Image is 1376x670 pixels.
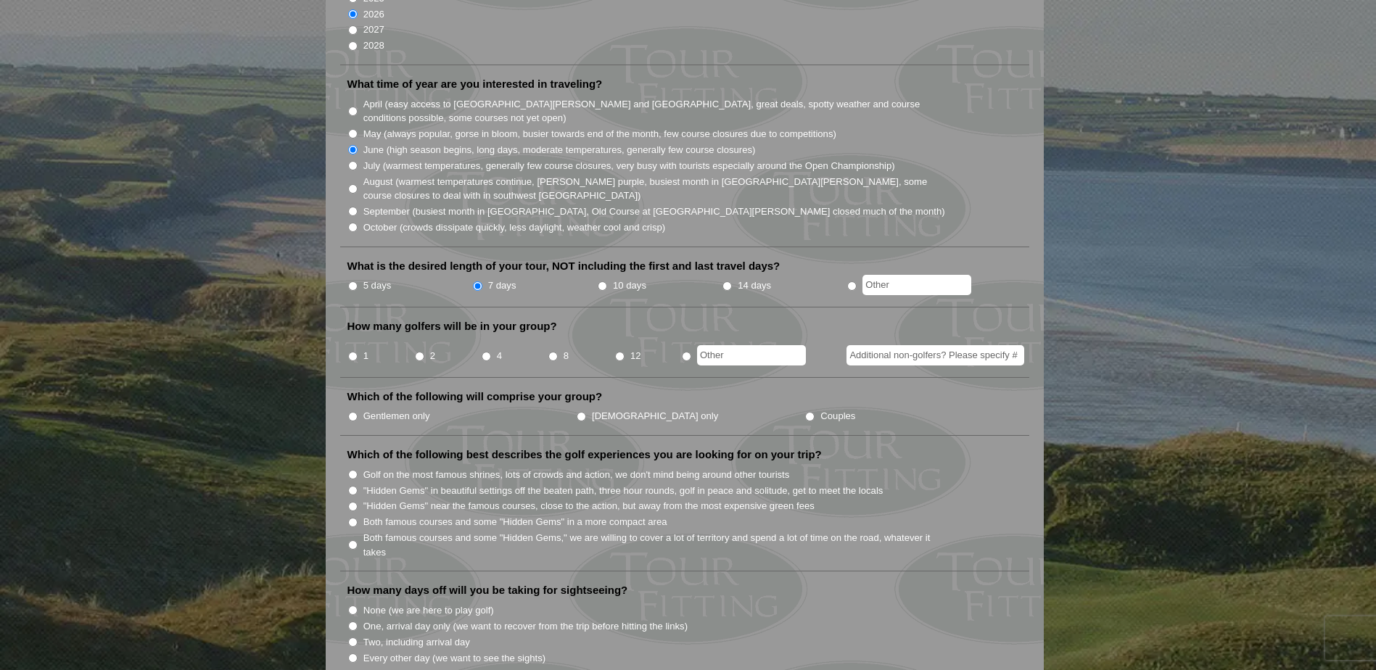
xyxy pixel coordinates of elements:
[564,349,569,363] label: 8
[363,515,667,529] label: Both famous courses and some "Hidden Gems" in a more compact area
[363,38,384,53] label: 2028
[697,345,806,365] input: Other
[613,278,646,293] label: 10 days
[738,278,771,293] label: 14 days
[347,259,780,273] label: What is the desired length of your tour, NOT including the first and last travel days?
[363,409,430,423] label: Gentlemen only
[363,635,470,650] label: Two, including arrival day
[363,349,368,363] label: 1
[363,175,947,203] label: August (warmest temperatures continue, [PERSON_NAME] purple, busiest month in [GEOGRAPHIC_DATA][P...
[363,468,790,482] label: Golf on the most famous shrines, lots of crowds and action, we don't mind being around other tour...
[363,127,836,141] label: May (always popular, gorse in bloom, busier towards end of the month, few course closures due to ...
[347,319,557,334] label: How many golfers will be in your group?
[592,409,718,423] label: [DEMOGRAPHIC_DATA] only
[363,278,392,293] label: 5 days
[363,159,895,173] label: July (warmest temperatures, generally few course closures, very busy with tourists especially aro...
[347,583,628,597] label: How many days off will you be taking for sightseeing?
[363,484,883,498] label: "Hidden Gems" in beautiful settings off the beaten path, three hour rounds, golf in peace and sol...
[363,220,666,235] label: October (crowds dissipate quickly, less daylight, weather cool and crisp)
[430,349,435,363] label: 2
[363,7,384,22] label: 2026
[363,22,384,37] label: 2027
[363,603,494,618] label: None (we are here to play golf)
[862,275,971,295] input: Other
[488,278,516,293] label: 7 days
[363,619,688,634] label: One, arrival day only (we want to recover from the trip before hitting the links)
[347,77,603,91] label: What time of year are you interested in traveling?
[363,651,545,666] label: Every other day (we want to see the sights)
[347,389,603,404] label: Which of the following will comprise your group?
[363,531,947,559] label: Both famous courses and some "Hidden Gems," we are willing to cover a lot of territory and spend ...
[497,349,502,363] label: 4
[363,97,947,125] label: April (easy access to [GEOGRAPHIC_DATA][PERSON_NAME] and [GEOGRAPHIC_DATA], great deals, spotty w...
[846,345,1024,365] input: Additional non-golfers? Please specify #
[820,409,855,423] label: Couples
[347,447,822,462] label: Which of the following best describes the golf experiences you are looking for on your trip?
[630,349,641,363] label: 12
[363,499,815,513] label: "Hidden Gems" near the famous courses, close to the action, but away from the most expensive gree...
[363,143,756,157] label: June (high season begins, long days, moderate temperatures, generally few course closures)
[363,204,945,219] label: September (busiest month in [GEOGRAPHIC_DATA], Old Course at [GEOGRAPHIC_DATA][PERSON_NAME] close...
